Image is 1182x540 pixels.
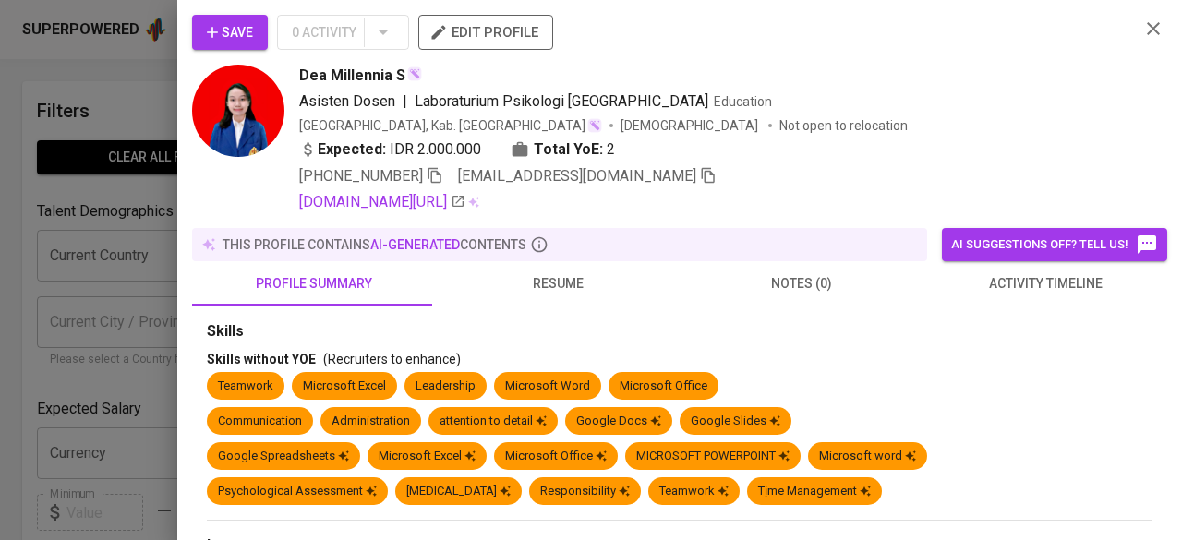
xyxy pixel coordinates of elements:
button: Save [192,15,268,50]
span: Education [714,94,772,109]
span: activity timeline [935,272,1156,295]
div: Google Slides [691,413,780,430]
span: 2 [607,138,615,161]
p: this profile contains contents [223,235,526,254]
div: Microsoft Office [620,378,707,395]
span: profile summary [203,272,425,295]
div: Microsoft Excel [379,448,476,465]
span: [EMAIL_ADDRESS][DOMAIN_NAME] [458,167,696,185]
span: Dea Millennia S [299,65,405,87]
span: [PHONE_NUMBER] [299,167,423,185]
button: edit profile [418,15,553,50]
div: Microsoft word [819,448,916,465]
div: [GEOGRAPHIC_DATA], Kab. [GEOGRAPHIC_DATA] [299,116,602,135]
div: Microsoft Office [505,448,607,465]
span: Skills without YOE [207,352,316,366]
a: [DOMAIN_NAME][URL] [299,191,465,213]
div: Communication [218,413,302,430]
div: Administration [332,413,410,430]
div: Microsoft Excel [303,378,386,395]
span: AI suggestions off? Tell us! [951,234,1158,256]
div: MICROSOFT POWERPOINT [636,448,790,465]
span: Save [207,21,253,44]
span: Asisten Dosen [299,92,395,110]
div: attention to detail [440,413,547,430]
b: Expected: [318,138,386,161]
img: magic_wand.svg [407,66,422,81]
button: AI suggestions off? Tell us! [942,228,1167,261]
span: [DEMOGRAPHIC_DATA] [621,116,761,135]
div: Microsoft Word [505,378,590,395]
div: [MEDICAL_DATA] [406,483,511,500]
div: Responsibility [540,483,630,500]
div: Leadership [416,378,476,395]
span: (Recruiters to enhance) [323,352,461,366]
span: Laboraturium Psikologi [GEOGRAPHIC_DATA] [415,92,708,110]
span: AI-generated [370,237,460,252]
div: Teamwork [659,483,729,500]
span: edit profile [433,20,538,44]
div: Google Docs [576,413,661,430]
img: 347f9f24cd24ac325994ee0fbebe1abe.jpg [192,65,284,157]
div: Tịme Management [758,483,871,500]
span: notes (0) [691,272,912,295]
p: Not open to relocation [779,116,908,135]
div: Teamwork [218,378,273,395]
b: Total YoE: [534,138,603,161]
div: Skills [207,321,1152,342]
img: magic_wand.svg [587,118,602,133]
div: Google Spreadsheets [218,448,349,465]
span: | [403,90,407,113]
div: Psychological Assessment [218,483,377,500]
span: resume [447,272,669,295]
a: edit profile [418,24,553,39]
div: IDR 2.000.000 [299,138,481,161]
